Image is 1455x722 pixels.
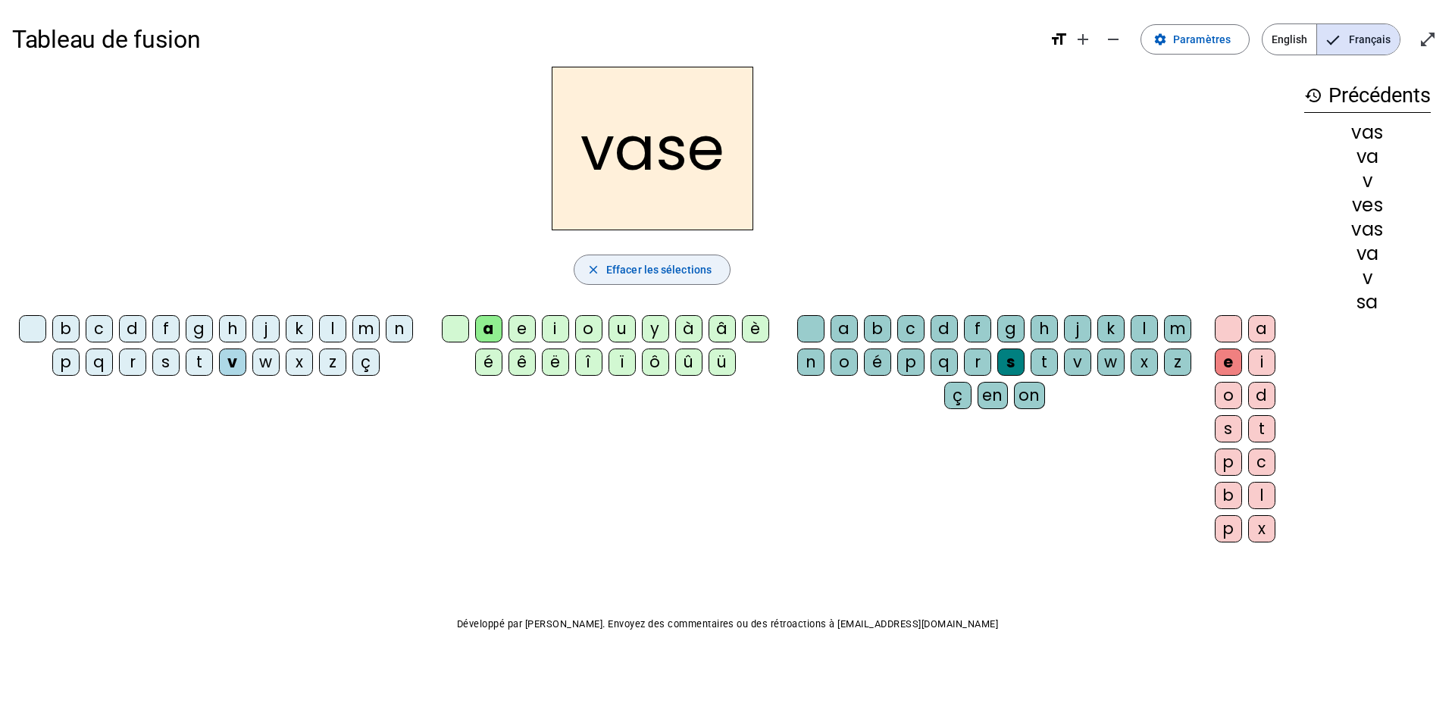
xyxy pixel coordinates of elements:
[1104,30,1122,48] mat-icon: remove
[542,315,569,342] div: i
[286,348,313,376] div: x
[1215,415,1242,442] div: s
[931,315,958,342] div: d
[575,315,602,342] div: o
[574,255,731,285] button: Effacer les sélections
[1215,348,1242,376] div: e
[319,315,346,342] div: l
[944,382,972,409] div: ç
[319,348,346,376] div: z
[1215,382,1242,409] div: o
[797,348,824,376] div: n
[286,315,313,342] div: k
[1304,79,1431,113] h3: Précédents
[1248,315,1275,342] div: a
[508,348,536,376] div: ê
[352,348,380,376] div: ç
[1304,293,1431,311] div: sa
[1304,86,1322,105] mat-icon: history
[864,315,891,342] div: b
[1262,23,1400,55] mat-button-toggle-group: Language selection
[1164,315,1191,342] div: m
[1248,515,1275,542] div: x
[1304,220,1431,239] div: vas
[997,348,1025,376] div: s
[1097,315,1125,342] div: k
[12,15,1037,64] h1: Tableau de fusion
[831,348,858,376] div: o
[1164,348,1191,376] div: z
[897,348,925,376] div: p
[252,348,280,376] div: w
[1248,415,1275,442] div: t
[186,348,213,376] div: t
[119,348,146,376] div: r
[1248,449,1275,476] div: c
[219,315,246,342] div: h
[1153,33,1167,46] mat-icon: settings
[1413,24,1443,55] button: Entrer en plein écran
[1215,482,1242,509] div: b
[152,315,180,342] div: f
[709,348,736,376] div: ü
[675,348,702,376] div: û
[12,615,1443,633] p: Développé par [PERSON_NAME]. Envoyez des commentaires ou des rétroactions à [EMAIL_ADDRESS][DOMAI...
[252,315,280,342] div: j
[475,348,502,376] div: é
[978,382,1008,409] div: en
[964,315,991,342] div: f
[675,315,702,342] div: à
[609,315,636,342] div: u
[52,348,80,376] div: p
[1304,172,1431,190] div: v
[575,348,602,376] div: î
[1304,196,1431,214] div: ves
[1098,24,1128,55] button: Diminuer la taille de la police
[1031,315,1058,342] div: h
[1097,348,1125,376] div: w
[642,315,669,342] div: y
[52,315,80,342] div: b
[1317,24,1400,55] span: Français
[1031,348,1058,376] div: t
[1050,30,1068,48] mat-icon: format_size
[386,315,413,342] div: n
[897,315,925,342] div: c
[964,348,991,376] div: r
[475,315,502,342] div: a
[86,348,113,376] div: q
[552,67,753,230] h2: vase
[1215,515,1242,542] div: p
[542,348,569,376] div: ë
[1248,348,1275,376] div: i
[606,261,712,279] span: Effacer les sélections
[1173,30,1231,48] span: Paramètres
[119,315,146,342] div: d
[709,315,736,342] div: â
[1304,148,1431,166] div: va
[864,348,891,376] div: é
[997,315,1025,342] div: g
[1304,269,1431,287] div: v
[1131,315,1158,342] div: l
[1068,24,1098,55] button: Augmenter la taille de la police
[1141,24,1250,55] button: Paramètres
[642,348,669,376] div: ô
[1263,24,1316,55] span: English
[742,315,769,342] div: è
[352,315,380,342] div: m
[1064,348,1091,376] div: v
[1215,449,1242,476] div: p
[609,348,636,376] div: ï
[1131,348,1158,376] div: x
[1304,123,1431,142] div: vas
[508,315,536,342] div: e
[1304,245,1431,263] div: va
[1419,30,1437,48] mat-icon: open_in_full
[1074,30,1092,48] mat-icon: add
[1248,482,1275,509] div: l
[186,315,213,342] div: g
[1064,315,1091,342] div: j
[219,348,246,376] div: v
[1014,382,1045,409] div: on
